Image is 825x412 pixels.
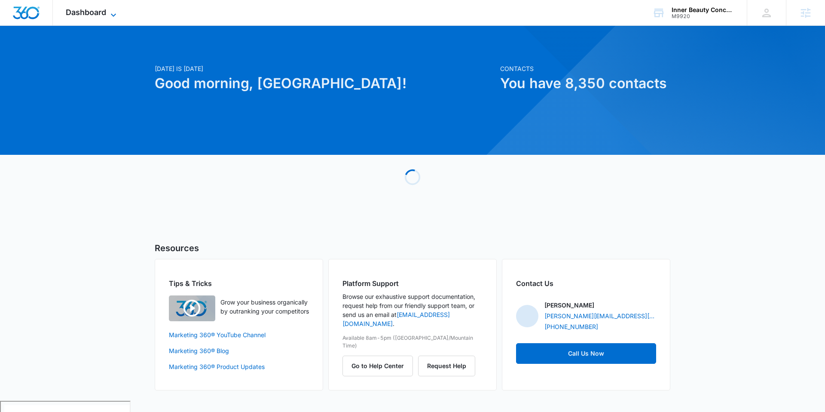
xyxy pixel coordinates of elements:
[155,242,670,255] h5: Resources
[342,334,483,350] p: Available 8am-5pm ([GEOGRAPHIC_DATA]/Mountain Time)
[23,50,30,57] img: tab_domain_overview_orange.svg
[544,301,594,310] p: [PERSON_NAME]
[418,362,475,369] a: Request Help
[169,278,309,289] h2: Tips & Tricks
[86,50,92,57] img: tab_keywords_by_traffic_grey.svg
[544,311,656,320] a: [PERSON_NAME][EMAIL_ADDRESS][PERSON_NAME][DOMAIN_NAME]
[516,278,656,289] h2: Contact Us
[14,22,21,29] img: website_grey.svg
[66,8,106,17] span: Dashboard
[155,64,495,73] p: [DATE] is [DATE]
[220,298,309,316] p: Grow your business organically by outranking your competitors
[342,356,413,376] button: Go to Help Center
[672,6,734,13] div: account name
[516,343,656,364] a: Call Us Now
[342,278,483,289] h2: Platform Support
[155,73,495,94] h1: Good morning, [GEOGRAPHIC_DATA]!
[169,362,309,371] a: Marketing 360® Product Updates
[33,51,77,56] div: Domain Overview
[342,292,483,328] p: Browse our exhaustive support documentation, request help from our friendly support team, or send...
[672,13,734,19] div: account id
[24,14,42,21] div: v 4.0.25
[500,73,670,94] h1: You have 8,350 contacts
[169,346,309,355] a: Marketing 360® Blog
[516,305,538,327] img: Michael Koethe
[342,362,418,369] a: Go to Help Center
[169,330,309,339] a: Marketing 360® YouTube Channel
[95,51,145,56] div: Keywords by Traffic
[544,322,598,331] a: [PHONE_NUMBER]
[169,295,215,321] img: Quick Overview Video
[22,22,95,29] div: Domain: [DOMAIN_NAME]
[418,356,475,376] button: Request Help
[14,14,21,21] img: logo_orange.svg
[500,64,670,73] p: Contacts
